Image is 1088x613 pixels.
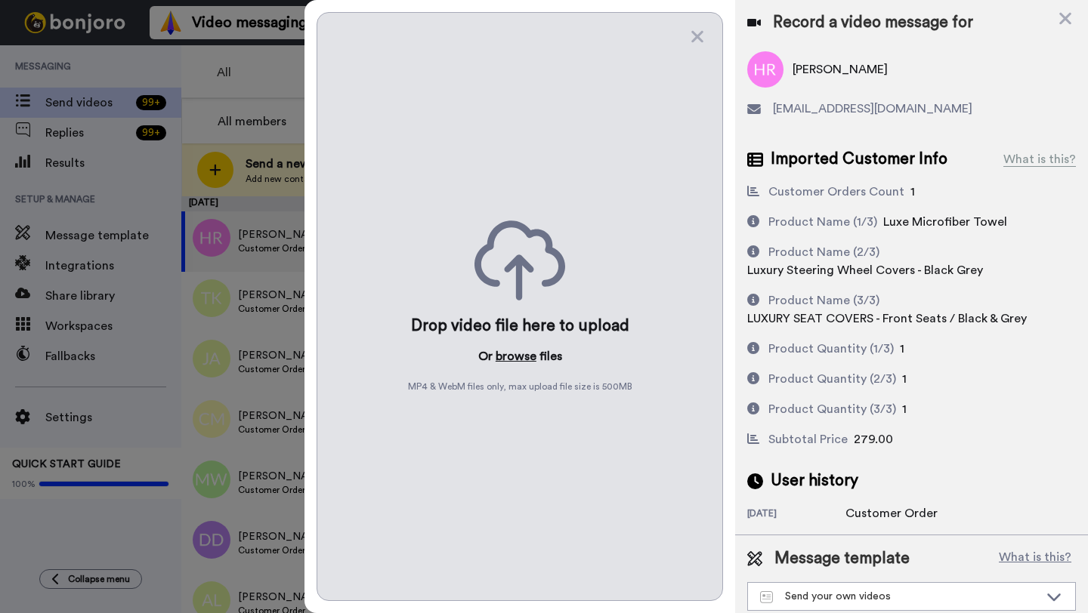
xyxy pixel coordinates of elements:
div: Product Name (2/3) [768,243,879,261]
div: Send your own videos [760,589,1039,604]
span: 1 [902,403,907,415]
div: Product Quantity (2/3) [768,370,896,388]
div: [DATE] [747,507,845,522]
div: Product Name (3/3) [768,291,879,310]
div: Drop video file here to upload [411,316,629,337]
span: MP4 & WebM files only, max upload file size is 500 MB [408,380,632,393]
span: 279.00 [854,433,893,445]
p: Or files [478,347,562,365]
div: Product Quantity (3/3) [768,400,896,418]
div: Customer Order [845,504,938,522]
div: Product Name (1/3) [768,213,877,231]
span: [EMAIL_ADDRESS][DOMAIN_NAME] [773,100,972,118]
img: Message-temps.svg [760,591,773,603]
span: Luxury Steering Wheel Covers - Black Grey [747,264,983,276]
button: What is this? [994,547,1076,570]
span: 1 [910,186,915,198]
span: 1 [902,373,907,385]
span: User history [771,470,858,492]
div: Customer Orders Count [768,183,904,201]
span: LUXURY SEAT COVERS - Front Seats / Black & Grey [747,313,1027,325]
span: 1 [900,343,904,355]
span: Imported Customer Info [771,148,947,171]
div: Subtotal Price [768,430,848,448]
div: Product Quantity (1/3) [768,340,894,358]
span: Message template [774,547,910,570]
span: Luxe Microfiber Towel [883,216,1007,228]
div: What is this? [1003,150,1076,168]
button: browse [496,347,536,365]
